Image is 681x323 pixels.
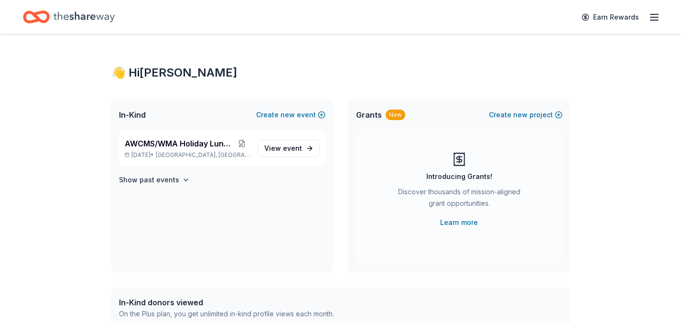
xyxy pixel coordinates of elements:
div: 👋 Hi [PERSON_NAME] [111,65,570,80]
div: Discover thousands of mission-aligned grant opportunities. [394,186,524,213]
p: [DATE] • [125,151,250,159]
button: Createnewevent [256,109,325,121]
div: In-Kind donors viewed [119,297,334,308]
span: new [513,109,528,121]
a: Home [23,6,115,28]
a: View event [258,140,320,157]
span: In-Kind [119,109,146,121]
div: On the Plus plan, you get unlimited in-kind profile views each month. [119,308,334,320]
div: New [386,110,405,120]
span: View [264,143,302,154]
a: Earn Rewards [576,9,645,26]
span: Grants [356,109,382,121]
span: [GEOGRAPHIC_DATA], [GEOGRAPHIC_DATA] [156,151,250,159]
span: event [283,144,302,152]
a: Learn more [440,217,478,228]
button: Show past events [119,174,190,186]
button: Createnewproject [489,109,562,121]
div: Introducing Grants! [426,171,492,182]
span: AWCMS/WMA Holiday Luncheon [125,138,234,149]
h4: Show past events [119,174,179,186]
span: new [281,109,295,121]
